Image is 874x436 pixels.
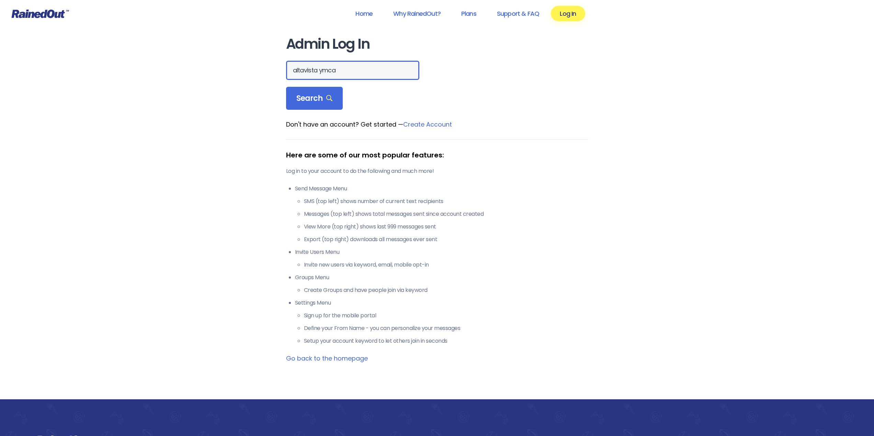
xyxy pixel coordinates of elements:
input: Search Orgs… [286,61,419,80]
li: Groups Menu [295,273,588,294]
span: Search [296,94,333,103]
li: Export (top right) downloads all messages ever sent [304,235,588,244]
a: Home [347,6,382,21]
li: Send Message Menu [295,185,588,244]
main: Don't have an account? Get started — [286,36,588,363]
a: Go back to the homepage [286,354,368,363]
a: Support & FAQ [488,6,548,21]
div: Here are some of our most popular features: [286,150,588,160]
p: Log in to your account to do the following and much more! [286,167,588,175]
li: SMS (top left) shows number of current text recipients [304,197,588,205]
li: Setup your account keyword to let others join in seconds [304,337,588,345]
li: Messages (top left) shows total messages sent since account created [304,210,588,218]
li: View More (top right) shows last 999 messages sent [304,223,588,231]
li: Invite new users via keyword, email, mobile opt-in [304,261,588,269]
li: Settings Menu [295,299,588,345]
li: Define your From Name - you can personalize your messages [304,324,588,332]
a: Create Account [403,120,452,129]
div: Search [286,87,343,110]
a: Log In [551,6,585,21]
a: Why RainedOut? [384,6,450,21]
li: Sign up for the mobile portal [304,311,588,320]
h1: Admin Log In [286,36,588,52]
a: Plans [452,6,485,21]
li: Create Groups and have people join via keyword [304,286,588,294]
li: Invite Users Menu [295,248,588,269]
